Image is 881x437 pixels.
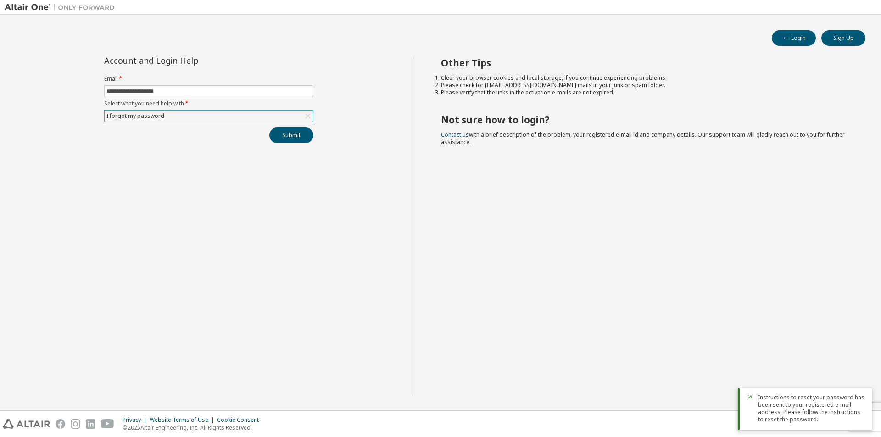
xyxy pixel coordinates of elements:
[123,424,264,431] p: © 2025 Altair Engineering, Inc. All Rights Reserved.
[441,57,849,69] h2: Other Tips
[150,416,217,424] div: Website Terms of Use
[772,30,816,46] button: Login
[104,100,313,107] label: Select what you need help with
[3,419,50,429] img: altair_logo.svg
[441,82,849,89] li: Please check for [EMAIL_ADDRESS][DOMAIN_NAME] mails in your junk or spam folder.
[441,131,469,138] a: Contact us
[56,419,65,429] img: facebook.svg
[101,419,114,429] img: youtube.svg
[105,111,313,122] div: I forgot my password
[123,416,150,424] div: Privacy
[217,416,264,424] div: Cookie Consent
[105,111,166,121] div: I forgot my password
[5,3,119,12] img: Altair One
[821,30,865,46] button: Sign Up
[71,419,80,429] img: instagram.svg
[269,127,313,143] button: Submit
[441,131,845,146] span: with a brief description of the problem, your registered e-mail id and company details. Our suppo...
[86,419,95,429] img: linkedin.svg
[441,74,849,82] li: Clear your browser cookies and local storage, if you continue experiencing problems.
[441,89,849,96] li: Please verify that the links in the activation e-mails are not expired.
[758,394,864,423] span: Instructions to reset your password has been sent to your registered e-mail address. Please follo...
[104,75,313,83] label: Email
[441,114,849,126] h2: Not sure how to login?
[104,57,272,64] div: Account and Login Help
